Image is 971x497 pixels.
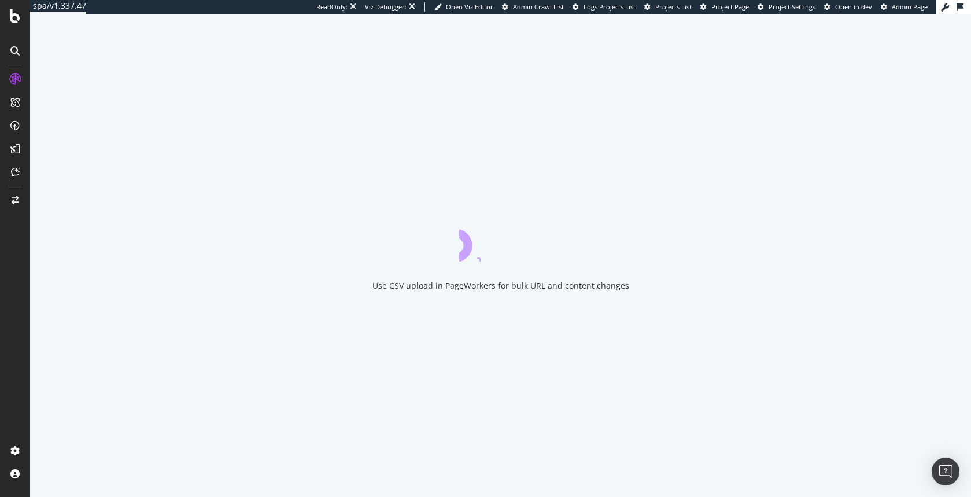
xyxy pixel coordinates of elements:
[881,2,928,12] a: Admin Page
[932,458,959,485] div: Open Intercom Messenger
[824,2,872,12] a: Open in dev
[700,2,749,12] a: Project Page
[365,2,407,12] div: Viz Debugger:
[758,2,815,12] a: Project Settings
[584,2,636,11] span: Logs Projects List
[502,2,564,12] a: Admin Crawl List
[459,220,542,262] div: animation
[644,2,692,12] a: Projects List
[711,2,749,11] span: Project Page
[835,2,872,11] span: Open in dev
[892,2,928,11] span: Admin Page
[316,2,348,12] div: ReadOnly:
[372,280,629,292] div: Use CSV upload in PageWorkers for bulk URL and content changes
[434,2,493,12] a: Open Viz Editor
[573,2,636,12] a: Logs Projects List
[446,2,493,11] span: Open Viz Editor
[655,2,692,11] span: Projects List
[513,2,564,11] span: Admin Crawl List
[769,2,815,11] span: Project Settings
